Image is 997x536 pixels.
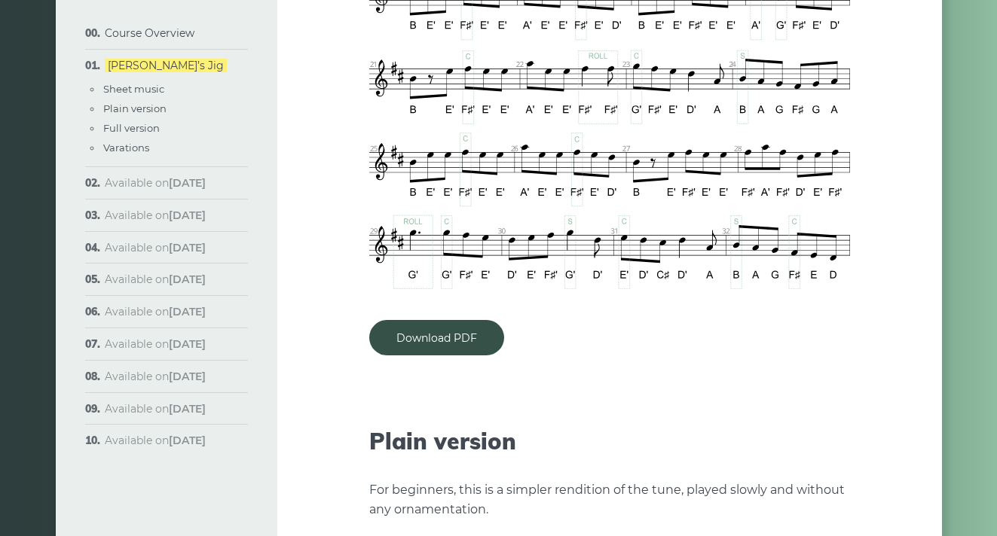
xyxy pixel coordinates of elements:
p: For beginners, this is a simpler rendition of the tune, played slowly and without any ornamentation. [369,480,850,519]
strong: [DATE] [169,241,206,254]
a: Full version [103,122,160,134]
strong: [DATE] [169,176,206,190]
h2: Plain version [369,428,850,455]
span: Available on [105,434,206,447]
strong: [DATE] [169,273,206,286]
strong: [DATE] [169,370,206,383]
a: Course Overview [105,26,194,40]
a: Sheet music [103,83,164,95]
span: Available on [105,305,206,318]
span: Available on [105,241,206,254]
span: Available on [105,273,206,286]
strong: [DATE] [169,305,206,318]
a: Varations [103,142,149,154]
strong: [DATE] [169,209,206,222]
span: Available on [105,176,206,190]
strong: [DATE] [169,434,206,447]
span: Available on [105,402,206,416]
a: Plain version [103,102,167,114]
a: Download PDF [369,320,504,355]
strong: [DATE] [169,402,206,416]
span: Available on [105,370,206,383]
span: Available on [105,337,206,351]
strong: [DATE] [169,337,206,351]
span: Available on [105,209,206,222]
a: [PERSON_NAME]’s Jig [105,59,227,72]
